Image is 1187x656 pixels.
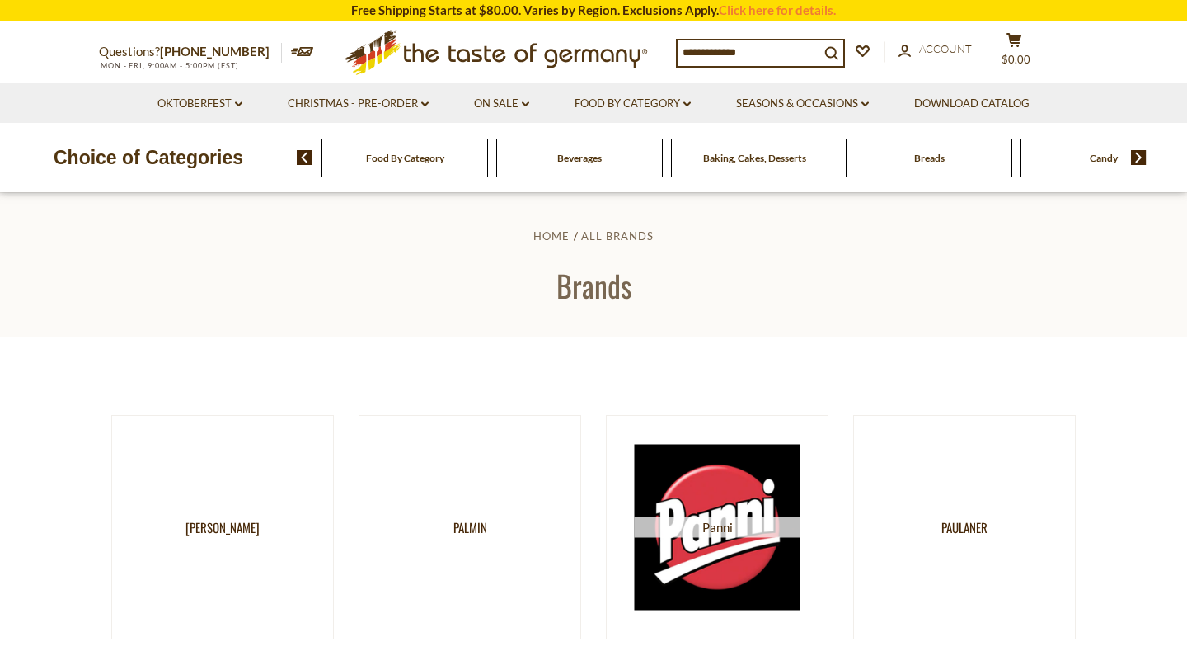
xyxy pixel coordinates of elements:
img: next arrow [1131,150,1147,165]
span: Panni [635,517,800,537]
a: Panni [606,415,828,639]
a: Oktoberfest [157,95,242,113]
span: Palmin [453,517,487,537]
a: Seasons & Occasions [736,95,869,113]
p: Questions? [99,41,282,63]
img: Panni [635,444,800,610]
span: $0.00 [1002,53,1030,66]
a: On Sale [474,95,529,113]
a: Christmas - PRE-ORDER [288,95,429,113]
a: All Brands [581,229,654,243]
a: Baking, Cakes, Desserts [703,152,806,164]
a: [PHONE_NUMBER] [160,44,270,59]
a: Food By Category [366,152,444,164]
a: [PERSON_NAME] [111,415,334,639]
span: [PERSON_NAME] [185,517,260,537]
a: Account [898,40,972,59]
button: $0.00 [989,32,1039,73]
a: Palmin [359,415,581,639]
span: Brands [556,263,631,307]
a: Beverages [557,152,602,164]
span: Account [919,42,972,55]
a: Breads [914,152,945,164]
a: Food By Category [575,95,691,113]
span: MON - FRI, 9:00AM - 5:00PM (EST) [99,61,239,70]
a: Candy [1090,152,1118,164]
a: Paulaner [853,415,1076,639]
a: Home [533,229,570,243]
a: Click here for details. [719,2,836,17]
a: Download Catalog [914,95,1030,113]
span: Paulaner [941,517,988,537]
img: previous arrow [297,150,312,165]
